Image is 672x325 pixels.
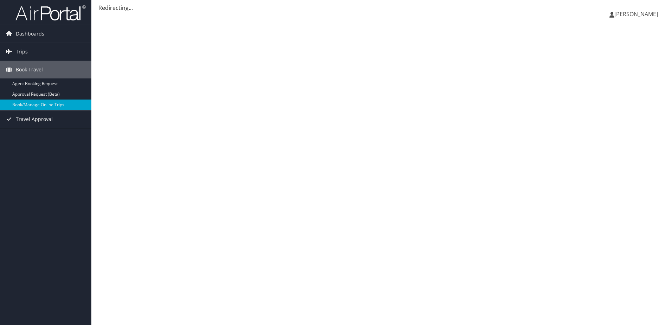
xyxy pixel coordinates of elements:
[16,25,44,43] span: Dashboards
[16,61,43,78] span: Book Travel
[609,4,665,25] a: [PERSON_NAME]
[614,10,658,18] span: [PERSON_NAME]
[16,110,53,128] span: Travel Approval
[16,43,28,60] span: Trips
[15,5,86,21] img: airportal-logo.png
[98,4,665,12] div: Redirecting...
